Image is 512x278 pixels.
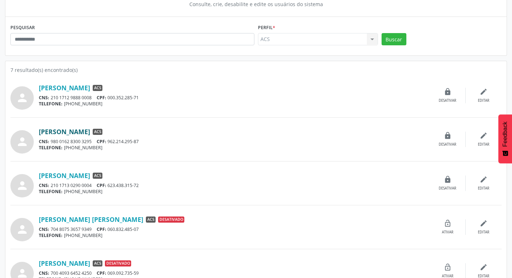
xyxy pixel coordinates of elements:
span: ACS [93,173,102,179]
span: ACS [146,217,156,223]
span: TELEFONE: [39,101,63,107]
i: person [16,135,29,148]
span: CPF: [97,226,106,232]
label: Perfil [258,22,275,33]
div: [PHONE_NUMBER] [39,145,430,151]
div: Editar [478,186,489,191]
div: Ativar [442,230,453,235]
span: CNS: [39,182,49,188]
div: 980 0162 8300 3295 962.214.295-87 [39,138,430,145]
div: 700 4093 6452 4250 069.092.735-59 [39,270,430,276]
div: 210 1712 9888 0008 000.352.285-71 [39,95,430,101]
div: Desativar [439,142,456,147]
i: edit [480,132,488,140]
span: CPF: [97,270,106,276]
span: CNS: [39,138,49,145]
i: person [16,91,29,104]
i: edit [480,176,488,183]
div: Desativar [439,186,456,191]
i: lock [444,176,452,183]
div: Desativar [439,98,456,103]
span: TELEFONE: [39,188,63,195]
span: Desativado [105,260,131,267]
a: [PERSON_NAME] [39,172,90,179]
span: TELEFONE: [39,145,63,151]
span: CPF: [97,95,106,101]
span: ACS [93,260,102,267]
div: 210 1713 0290 0004 623.438.315-72 [39,182,430,188]
i: lock [444,132,452,140]
i: lock_open [444,219,452,227]
i: lock [444,88,452,96]
span: CNS: [39,270,49,276]
div: [PHONE_NUMBER] [39,101,430,107]
i: edit [480,263,488,271]
div: Consulte, crie, desabilite e edite os usuários do sistema [15,0,497,8]
span: ACS [93,85,102,91]
span: CPF: [97,182,106,188]
span: ACS [93,129,102,135]
span: CNS: [39,95,49,101]
div: Editar [478,142,489,147]
span: CNS: [39,226,49,232]
button: Feedback - Mostrar pesquisa [498,114,512,163]
label: PESQUISAR [10,22,35,33]
button: Buscar [382,33,406,45]
a: [PERSON_NAME] [39,84,90,92]
a: [PERSON_NAME] [39,259,90,267]
div: [PHONE_NUMBER] [39,232,430,238]
i: edit [480,88,488,96]
div: [PHONE_NUMBER] [39,188,430,195]
span: TELEFONE: [39,232,63,238]
i: person [16,223,29,236]
div: 7 resultado(s) encontrado(s) [10,66,502,74]
a: [PERSON_NAME] [39,128,90,136]
span: Feedback [502,122,508,147]
span: Desativado [158,217,184,223]
i: lock_open [444,263,452,271]
div: 704 8075 3657 9349 060.832.485-07 [39,226,430,232]
div: Editar [478,230,489,235]
i: edit [480,219,488,227]
div: Editar [478,98,489,103]
i: person [16,179,29,192]
a: [PERSON_NAME] [PERSON_NAME] [39,215,143,223]
span: CPF: [97,138,106,145]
